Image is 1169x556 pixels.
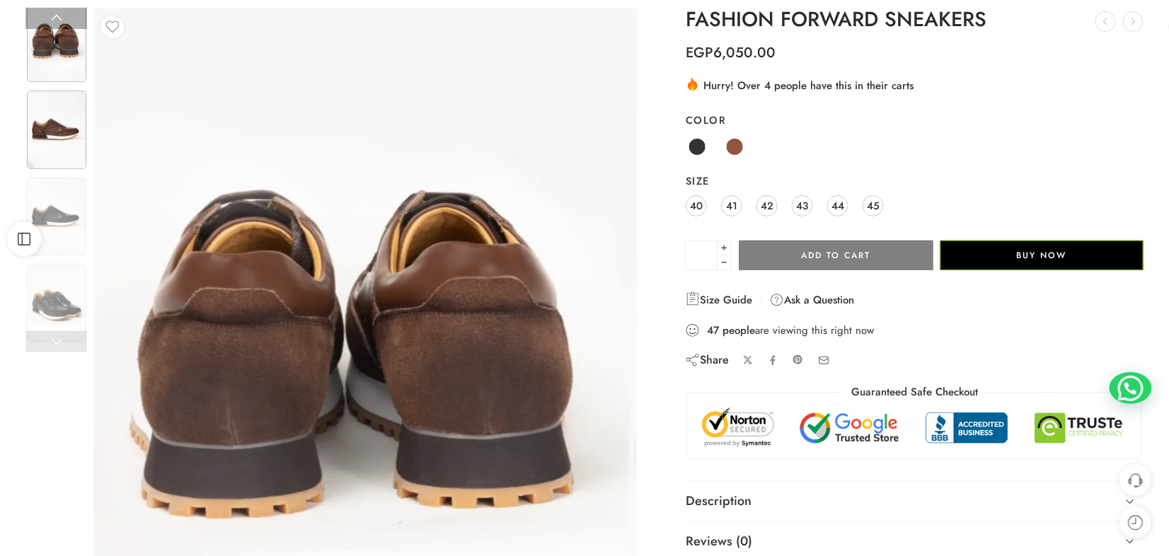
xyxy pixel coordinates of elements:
img: k13-scaled-1.webp [27,264,86,342]
a: 44 [827,195,848,216]
div: are viewing this right now [686,323,1144,338]
button: Buy Now [940,241,1144,270]
div: Share [686,352,729,368]
a: 42 [756,195,778,216]
span: 40 [690,196,703,215]
label: Color [686,113,1144,127]
strong: people [722,323,755,337]
a: Email to your friends [818,354,830,366]
input: Product quantity [686,241,718,270]
a: Share on Facebook [768,355,778,366]
img: k13-scaled-1.webp [27,178,86,256]
img: k13-scaled-1.webp [27,91,86,169]
span: 44 [831,196,844,215]
a: 41 [721,195,742,216]
div: Hurry! Over 4 people have this in their carts [686,76,1144,93]
span: 45 [867,196,880,215]
span: 43 [797,196,809,215]
a: Description [686,482,1144,521]
label: Size [686,174,1144,188]
a: Share on X [743,355,754,366]
a: 45 [863,195,884,216]
a: Size Guide [686,291,752,308]
bdi: 6,050.00 [686,42,776,63]
span: 41 [726,196,737,215]
a: Ask a Question [770,291,854,308]
span: EGP [686,42,713,63]
legend: Guaranteed Safe Checkout [844,385,985,400]
a: 43 [792,195,813,216]
img: k13-scaled-1.webp [27,4,86,82]
img: Trust [698,407,1131,448]
h1: FASHION FORWARD SNEAKERS [686,8,1144,31]
a: 40 [686,195,707,216]
strong: 47 [707,323,719,337]
button: Add to cart [739,241,933,270]
a: Pin on Pinterest [793,354,804,366]
span: 42 [761,196,773,215]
